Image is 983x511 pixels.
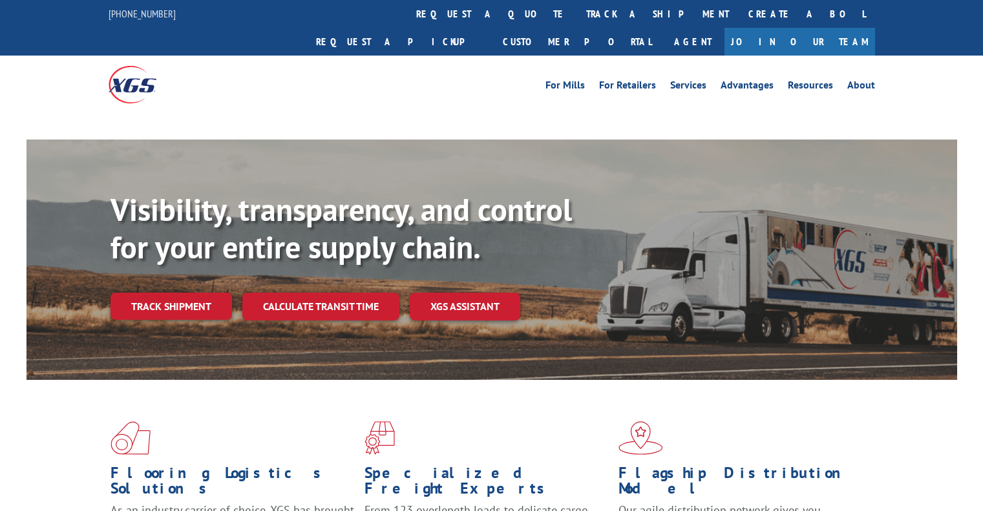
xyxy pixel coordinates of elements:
a: Track shipment [111,293,232,320]
h1: Specialized Freight Experts [365,465,609,503]
h1: Flagship Distribution Model [618,465,863,503]
a: Advantages [721,80,774,94]
img: xgs-icon-focused-on-flooring-red [365,421,395,455]
b: Visibility, transparency, and control for your entire supply chain. [111,189,572,267]
a: [PHONE_NUMBER] [109,7,176,20]
a: Services [670,80,706,94]
h1: Flooring Logistics Solutions [111,465,355,503]
a: For Mills [545,80,585,94]
a: Request a pickup [306,28,493,56]
a: Customer Portal [493,28,661,56]
img: xgs-icon-flagship-distribution-model-red [618,421,663,455]
a: Calculate transit time [242,293,399,320]
a: For Retailers [599,80,656,94]
a: XGS ASSISTANT [410,293,520,320]
img: xgs-icon-total-supply-chain-intelligence-red [111,421,151,455]
a: Resources [788,80,833,94]
a: Agent [661,28,724,56]
a: About [847,80,875,94]
a: Join Our Team [724,28,875,56]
